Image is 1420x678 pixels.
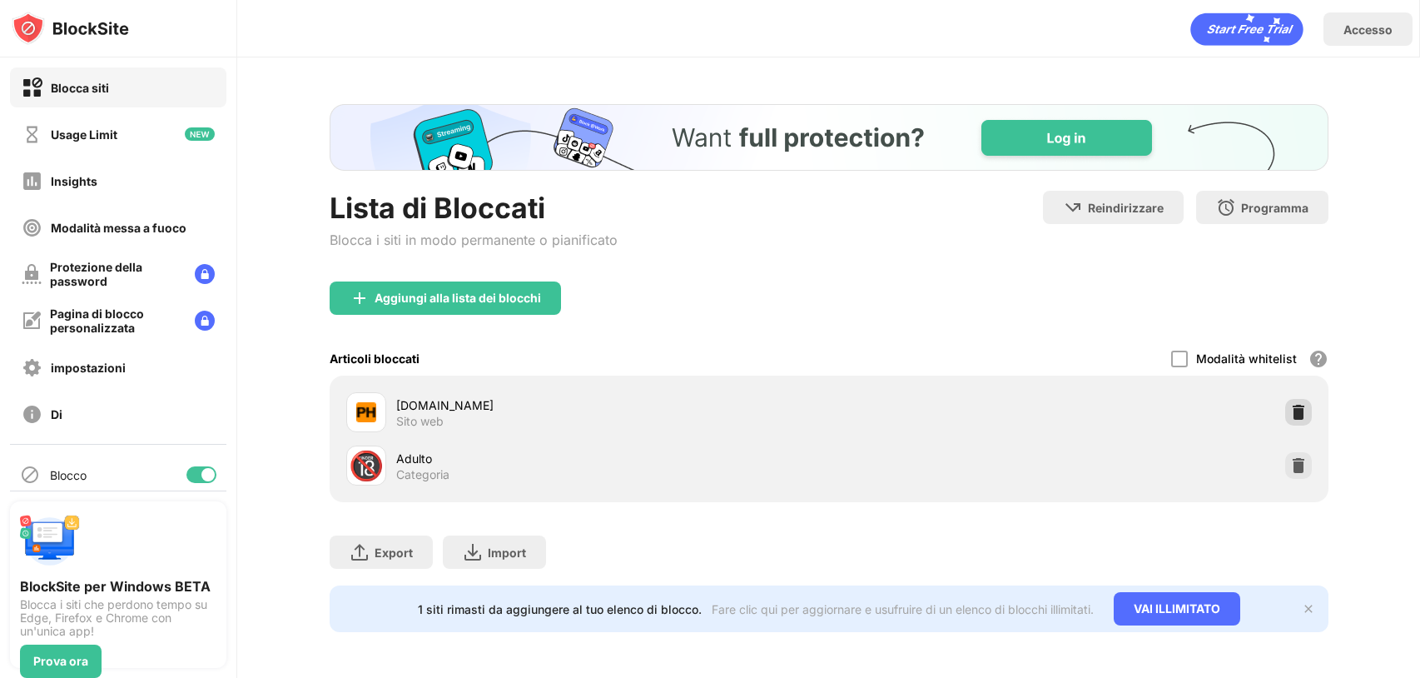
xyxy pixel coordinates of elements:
[51,127,117,142] div: Usage Limit
[22,124,42,145] img: time-usage-off.svg
[375,546,413,560] div: Export
[12,12,129,45] img: logo-blocksite.svg
[20,465,40,485] img: blocking-icon.svg
[1196,351,1297,366] div: Modalità whitelist
[1190,12,1303,46] div: animation
[185,127,215,141] img: new-icon.svg
[22,217,42,238] img: focus-off.svg
[51,81,109,95] div: Blocca siti
[330,104,1328,171] iframe: Banner
[712,602,1094,616] div: Fare clic qui per aggiornare e usufruire di un elenco di blocchi illimitati.
[356,402,376,422] img: favicons
[51,361,126,375] div: impostazioni
[22,77,42,98] img: block-on.svg
[375,292,541,305] div: Aggiungi alla lista dei blocchi
[195,264,215,284] img: lock-menu.svg
[20,598,216,638] div: Blocca i siti che perdono tempo su Edge, Firefox e Chrome con un'unica app!
[22,311,42,331] img: customize-block-page-off.svg
[330,351,420,366] div: Articoli bloccati
[51,407,62,421] div: Di
[488,546,526,560] div: Import
[396,450,829,467] div: Adulto
[349,449,384,483] div: 🔞
[1241,201,1308,215] div: Programma
[22,171,42,192] img: insights-off.svg
[396,467,449,482] div: Categoria
[20,511,80,571] img: push-desktop.svg
[195,311,215,331] img: lock-menu.svg
[22,404,42,425] img: about-off.svg
[22,264,42,284] img: password-protection-off.svg
[50,307,181,335] div: Pagina di blocco personalizzata
[396,396,829,414] div: [DOMAIN_NAME]
[51,221,186,235] div: Modalità messa a fuoco
[50,468,87,482] div: Blocco
[330,232,618,248] div: Blocca i siti in modo permanente o pianificato
[22,357,42,378] img: settings-off.svg
[418,602,702,616] div: 1 siti rimasti da aggiungere al tuo elenco di blocco.
[396,414,444,429] div: Sito web
[1302,602,1315,616] img: x-button.svg
[1114,592,1240,626] div: VAI ILLIMITATO
[33,655,88,668] div: Prova ora
[1088,201,1164,215] div: Reindirizzare
[330,191,618,225] div: Lista di Bloccati
[1343,22,1393,37] div: Accesso
[51,174,97,188] div: Insights
[20,578,216,595] div: BlockSite per Windows BETA
[50,260,181,288] div: Protezione della password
